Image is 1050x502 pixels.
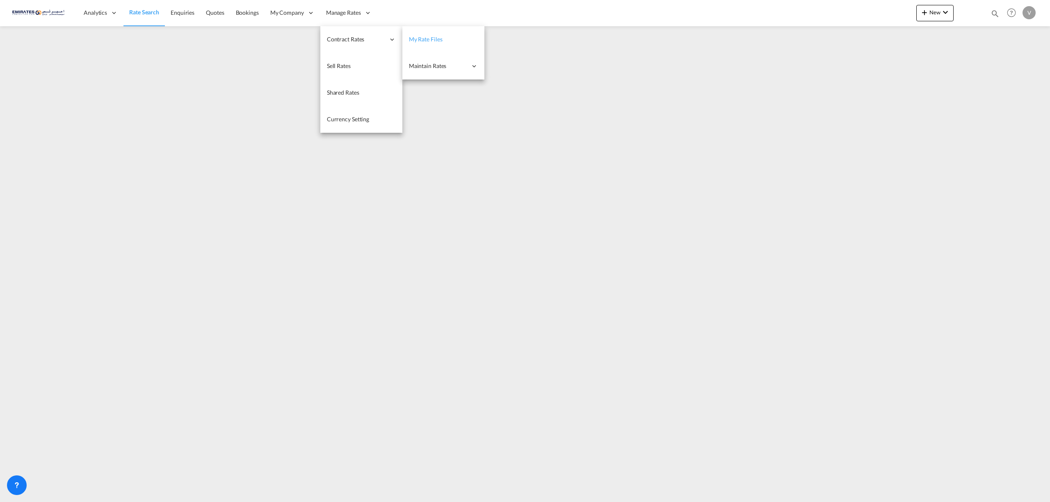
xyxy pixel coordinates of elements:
[1023,6,1036,19] div: V
[916,5,954,21] button: icon-plus 400-fgNewicon-chevron-down
[1004,6,1023,20] div: Help
[991,9,1000,21] div: icon-magnify
[171,9,194,16] span: Enquiries
[326,9,361,17] span: Manage Rates
[920,9,950,16] span: New
[270,9,304,17] span: My Company
[327,35,385,43] span: Contract Rates
[320,26,402,53] div: Contract Rates
[236,9,259,16] span: Bookings
[320,80,402,106] a: Shared Rates
[402,53,484,80] div: Maintain Rates
[409,62,467,70] span: Maintain Rates
[320,106,402,133] a: Currency Setting
[409,36,443,43] span: My Rate Files
[1004,6,1018,20] span: Help
[12,4,68,22] img: c67187802a5a11ec94275b5db69a26e6.png
[991,9,1000,18] md-icon: icon-magnify
[84,9,107,17] span: Analytics
[402,26,484,53] a: My Rate Files
[327,62,351,69] span: Sell Rates
[129,9,159,16] span: Rate Search
[940,7,950,17] md-icon: icon-chevron-down
[920,7,929,17] md-icon: icon-plus 400-fg
[327,89,359,96] span: Shared Rates
[320,53,402,80] a: Sell Rates
[206,9,224,16] span: Quotes
[327,116,369,123] span: Currency Setting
